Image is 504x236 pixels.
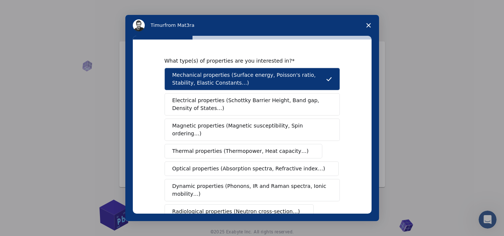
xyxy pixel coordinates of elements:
span: Close survey [358,15,379,36]
button: Electrical properties (Schottky Barrier Height, Band gap, Density of States…) [165,93,340,116]
button: Optical properties (Absorption spectra, Refractive index…) [165,161,339,176]
img: Profile image for Timur [133,19,145,31]
button: Thermal properties (Thermopower, Heat capacity…) [165,144,323,158]
span: Magnetic properties (Magnetic susceptibility, Spin ordering…) [172,122,326,138]
span: Thermal properties (Thermopower, Heat capacity…) [172,147,309,155]
span: Optical properties (Absorption spectra, Refractive index…) [172,165,325,173]
button: Magnetic properties (Magnetic susceptibility, Spin ordering…) [165,119,340,141]
span: Mechanical properties (Surface energy, Poisson's ratio, Stability, Elastic Constants…) [172,71,326,87]
span: Timur [151,22,165,28]
span: Electrical properties (Schottky Barrier Height, Band gap, Density of States…) [172,97,328,112]
span: Dynamic properties (Phonons, IR and Raman spectra, Ionic mobility…) [172,182,327,198]
div: What type(s) of properties are you interested in? [165,57,329,64]
span: Radiological properties (Neutron cross-section…) [172,208,300,215]
span: from Mat3ra [165,22,194,28]
button: Dynamic properties (Phonons, IR and Raman spectra, Ionic mobility…) [165,179,340,201]
span: Support [15,5,42,12]
button: Mechanical properties (Surface energy, Poisson's ratio, Stability, Elastic Constants…) [165,68,340,90]
button: Radiological properties (Neutron cross-section…) [165,204,314,219]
